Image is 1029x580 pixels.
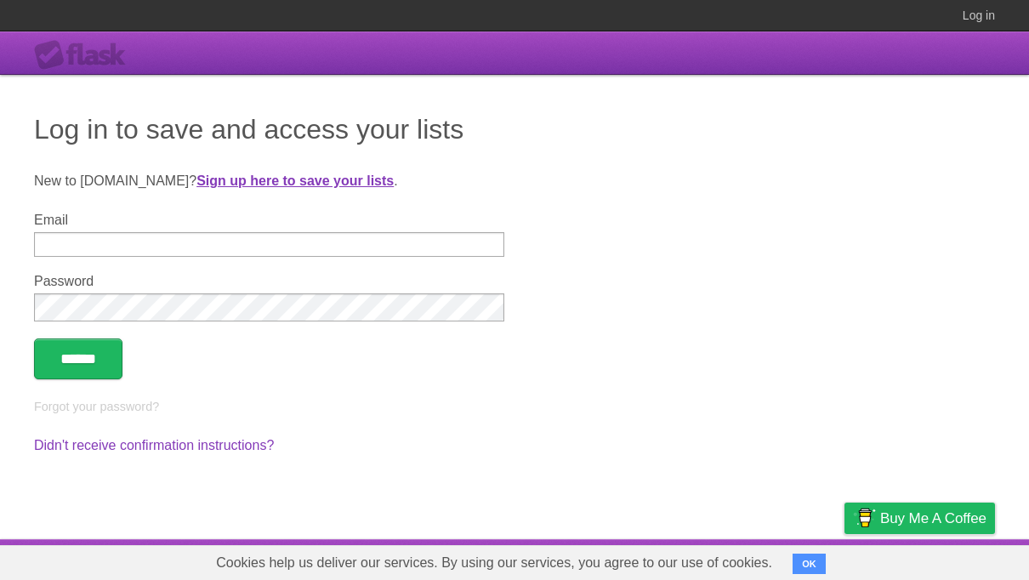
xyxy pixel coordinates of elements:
a: Didn't receive confirmation instructions? [34,438,274,452]
h1: Log in to save and access your lists [34,109,995,150]
label: Password [34,274,504,289]
a: Developers [674,543,743,576]
a: Forgot your password? [34,400,159,413]
a: About [618,543,654,576]
div: Flask [34,40,136,71]
label: Email [34,213,504,228]
a: Suggest a feature [888,543,995,576]
button: OK [793,554,826,574]
span: Buy me a coffee [880,503,986,533]
a: Privacy [822,543,867,576]
img: Buy me a coffee [853,503,876,532]
p: New to [DOMAIN_NAME]? . [34,171,995,191]
a: Sign up here to save your lists [196,173,394,188]
a: Buy me a coffee [844,503,995,534]
span: Cookies help us deliver our services. By using our services, you agree to our use of cookies. [199,546,789,580]
a: Terms [765,543,802,576]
